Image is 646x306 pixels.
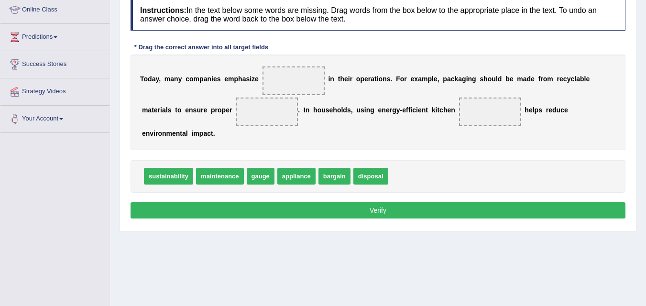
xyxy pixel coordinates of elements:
b: l [496,75,498,83]
b: , [159,75,161,83]
b: y [396,106,400,114]
b: i [436,106,438,114]
b: s [480,75,483,83]
b: n [383,75,387,83]
b: e [185,106,189,114]
b: y [178,75,182,83]
b: i [416,106,418,114]
b: s [168,106,172,114]
b: . [213,130,215,137]
b: m [193,130,199,137]
b: Instructions: [140,6,186,14]
b: n [174,75,178,83]
b: e [434,75,438,83]
b: t [426,106,428,114]
b: m [142,106,148,114]
b: l [533,106,535,114]
b: e [226,106,230,114]
b: o [144,75,148,83]
a: Success Stories [0,51,109,75]
b: e [172,130,176,137]
b: a [458,75,462,83]
b: g [462,75,466,83]
span: Drop target [236,98,298,126]
b: l [584,75,586,83]
b: r [230,106,232,114]
b: a [162,106,166,114]
span: sustainability [144,168,193,185]
b: d [527,75,531,83]
b: e [344,75,348,83]
b: d [498,75,502,83]
b: n [468,75,472,83]
b: t [211,130,213,137]
span: gauge [247,168,274,185]
b: m [517,75,523,83]
b: c [439,106,443,114]
b: u [197,106,201,114]
b: m [164,75,170,83]
b: t [374,75,377,83]
b: e [402,106,406,114]
span: Drop target [263,66,325,95]
b: , [438,75,439,83]
b: p [535,106,539,114]
b: i [160,106,162,114]
b: e [411,75,415,83]
b: a [447,75,451,83]
b: , [351,106,353,114]
b: a [523,75,527,83]
b: z [252,75,255,83]
b: t [180,130,182,137]
b: k [432,106,436,114]
b: e [364,75,368,83]
b: s [326,106,329,114]
b: e [447,106,451,114]
b: e [529,106,533,114]
b: i [466,75,468,83]
span: Drop target [459,98,521,126]
b: o [400,75,405,83]
b: e [418,106,422,114]
b: a [203,130,207,137]
b: a [170,75,174,83]
b: r [540,75,543,83]
b: e [564,106,568,114]
b: e [378,106,382,114]
button: Verify [131,202,625,219]
b: n [146,130,150,137]
b: c [563,75,567,83]
b: o [158,130,162,137]
b: s [538,106,542,114]
span: appliance [277,168,316,185]
b: p [211,106,215,114]
b: n [366,106,371,114]
b: u [321,106,326,114]
b: r [546,106,548,114]
b: s [193,106,197,114]
b: c [186,75,189,83]
b: p [199,130,204,137]
b: a [576,75,580,83]
b: l [166,106,168,114]
b: i [377,75,379,83]
b: e [329,106,333,114]
b: n [189,106,193,114]
b: d [552,106,557,114]
b: o [318,106,322,114]
b: y [155,75,159,83]
b: o [189,75,194,83]
b: T [140,75,144,83]
a: Your Account [0,106,109,130]
b: i [328,75,330,83]
span: bargain [318,168,350,185]
b: l [186,130,188,137]
b: o [543,75,547,83]
b: d [148,75,152,83]
b: u [356,106,361,114]
b: l [432,75,434,83]
b: c [570,75,574,83]
b: u [557,106,561,114]
b: r [155,130,158,137]
b: m [166,130,172,137]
